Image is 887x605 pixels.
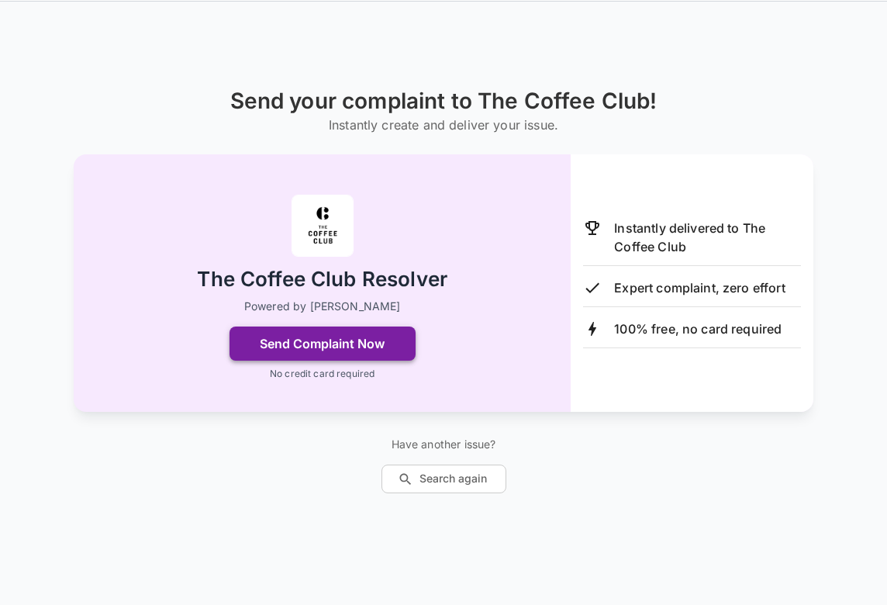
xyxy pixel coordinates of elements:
p: Instantly delivered to The Coffee Club [614,219,801,256]
h1: Send your complaint to The Coffee Club! [230,88,657,114]
p: Have another issue? [381,437,506,452]
img: The Coffee Club [292,195,354,257]
p: 100% free, no card required [614,320,782,338]
button: Search again [381,465,506,493]
p: No credit card required [270,367,374,381]
h2: The Coffee Club Resolver [197,266,447,293]
h6: Instantly create and deliver your issue. [230,114,657,136]
p: Powered by [PERSON_NAME] [244,299,401,314]
button: Send Complaint Now [230,327,416,361]
p: Expert complaint, zero effort [614,278,785,297]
